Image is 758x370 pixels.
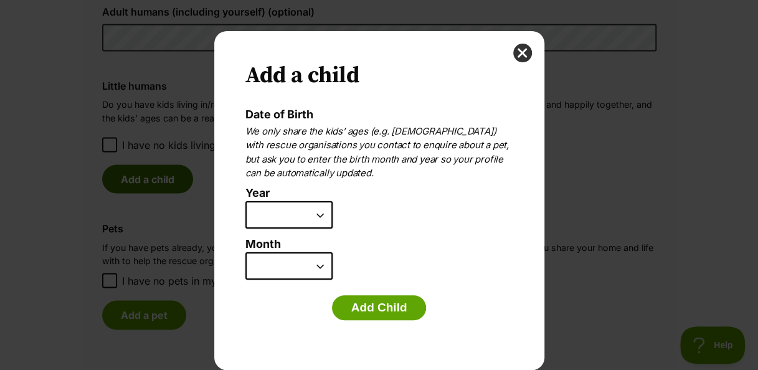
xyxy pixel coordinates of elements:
[332,295,427,320] button: Add Child
[245,108,313,121] label: Date of Birth
[513,44,532,62] button: close
[245,238,513,251] label: Month
[245,187,507,200] label: Year
[245,62,513,90] h2: Add a child
[245,125,513,181] p: We only share the kids’ ages (e.g. [DEMOGRAPHIC_DATA]) with rescue organisations you contact to e...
